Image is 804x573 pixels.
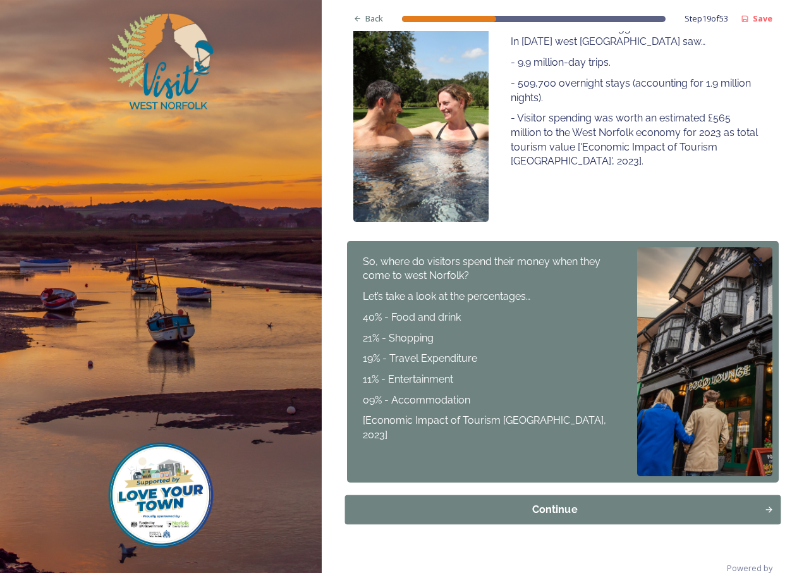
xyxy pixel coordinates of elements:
[363,414,609,441] span: [Economic Impact of Tourism [GEOGRAPHIC_DATA], 2023]
[363,394,470,406] span: 09% - Accommodation
[365,13,383,25] span: Back
[511,77,763,105] p: - 509,700 overnight stays (accounting for 1.9 million nights).
[344,495,781,524] button: Continue
[363,290,530,302] span: Let’s take a look at the percentages…
[511,56,763,70] p: - 9.9 million-day trips.
[511,111,763,169] p: - Visitor spending was worth an estimated £565 million to the West Norfolk economy for 2023 as to...
[351,502,757,517] div: Continue
[363,332,434,344] span: 21% - Shopping
[685,13,728,25] span: Step 19 of 53
[511,21,763,49] p: Tourism is one of the biggest sectors in our local area. In [DATE] west [GEOGRAPHIC_DATA] saw…
[363,256,603,282] span: So, where do visitors spend their money when they come to west Norfolk?
[753,13,772,24] strong: Save
[363,352,477,364] span: 19% - Travel Expenditure
[363,373,453,385] span: 11% - Entertainment
[363,311,461,323] span: 40% - Food and drink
